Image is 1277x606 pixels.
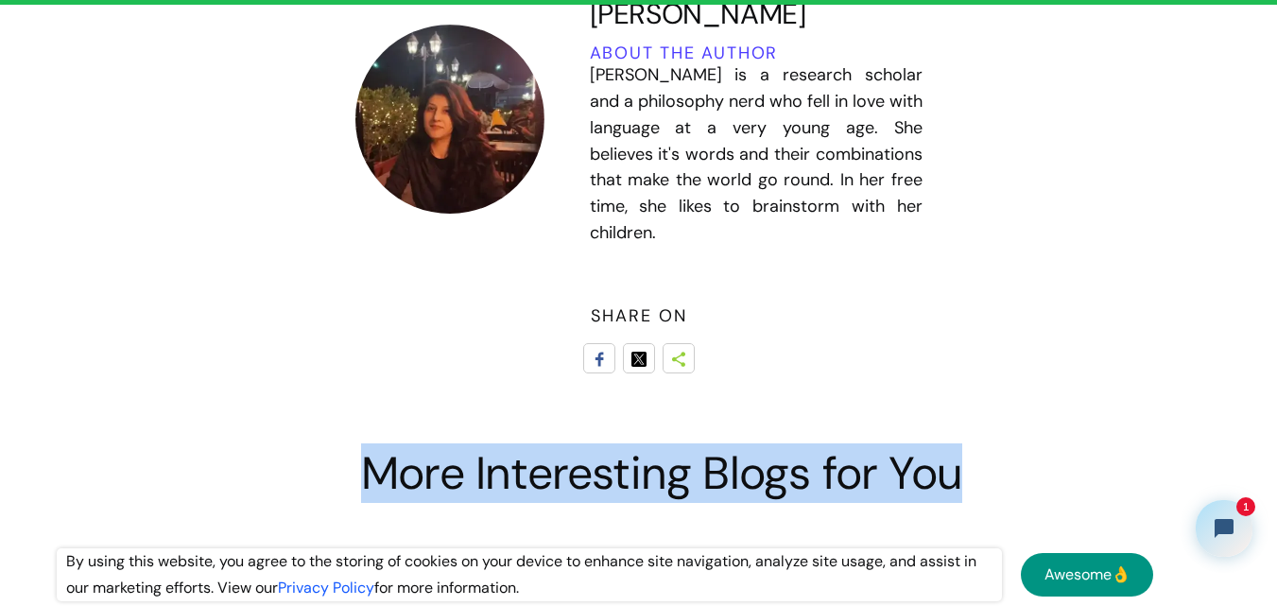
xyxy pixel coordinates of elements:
img: sharethis-white sharing button [671,352,686,367]
div: share on [583,303,695,329]
p: [PERSON_NAME] is a research scholar and a philosophy nerd who fell in love with language at a ver... [590,62,923,247]
iframe: Tidio Chat [1180,484,1268,573]
a: Awesome👌 [1021,553,1153,597]
img: facebook-white sharing button [592,352,607,367]
h2: More Interesting Blogs for You [361,449,962,498]
div: About the author [590,43,806,62]
div: By using this website, you agree to the storing of cookies on your device to enhance site navigat... [57,548,1002,601]
img: twitter-white sharing button [631,352,647,367]
a: Privacy Policy [278,578,374,597]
